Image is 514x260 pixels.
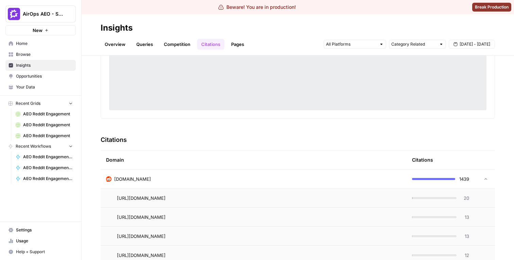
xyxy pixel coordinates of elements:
div: Citations [412,150,433,169]
span: New [33,27,42,34]
img: m2cl2pnoess66jx31edqk0jfpcfn [106,176,112,182]
input: All Platforms [326,41,376,48]
a: Opportunities [5,71,76,82]
span: Usage [16,238,73,244]
a: Competition [160,39,194,50]
a: Pages [227,39,248,50]
h3: Citations [101,135,127,145]
button: Recent Grids [5,98,76,109]
span: Home [16,40,73,47]
span: 12 [461,252,469,259]
span: 13 [461,214,469,221]
a: Home [5,38,76,49]
a: Browse [5,49,76,60]
input: Category Related [391,41,436,48]
button: Break Production [472,3,511,12]
span: Recent Workflows [16,143,51,149]
span: AirOps AEO - Single Brand (Gong) [23,11,64,17]
div: Insights [101,22,133,33]
a: Overview [101,39,130,50]
span: [URL][DOMAIN_NAME] [117,214,166,221]
button: Help + Support [5,246,76,257]
span: Your Data [16,84,73,90]
a: AEO Reddit Engagement [13,109,76,119]
span: 13 [461,233,469,240]
a: Settings [5,225,76,235]
a: AEO Reddit Engagement [13,119,76,130]
a: Your Data [5,82,76,93]
span: Help + Support [16,249,73,255]
button: Workspace: AirOps AEO - Single Brand (Gong) [5,5,76,22]
span: [URL][DOMAIN_NAME] [117,195,166,201]
span: Recent Grids [16,100,40,107]
span: Insights [16,62,73,68]
a: Insights [5,60,76,71]
button: [DATE] - [DATE] [449,40,495,49]
span: Break Production [475,4,509,10]
span: [DATE] - [DATE] [460,41,490,47]
div: Domain [106,150,401,169]
span: AEO Reddit Engagement [23,122,73,128]
div: Beware! You are in production! [218,4,296,11]
a: AEO Reddit Engagement [13,130,76,141]
span: Browse [16,51,73,58]
a: Citations [197,39,224,50]
span: [DOMAIN_NAME] [114,176,151,182]
a: AEO Reddit Engagement - Fork [13,151,76,162]
span: [URL][DOMAIN_NAME] [117,233,166,240]
button: Recent Workflows [5,141,76,151]
span: AEO Reddit Engagement [23,111,73,117]
span: AEO Reddit Engagement - Fork [23,165,73,171]
a: Queries [132,39,157,50]
a: Usage [5,235,76,246]
span: 1439 [459,176,469,182]
span: 20 [461,195,469,201]
span: Opportunities [16,73,73,79]
span: [URL][DOMAIN_NAME] [117,252,166,259]
span: Settings [16,227,73,233]
a: AEO Reddit Engagement - Fork [13,173,76,184]
img: AirOps AEO - Single Brand (Gong) Logo [8,8,20,20]
span: AEO Reddit Engagement [23,133,73,139]
a: AEO Reddit Engagement - Fork [13,162,76,173]
button: New [5,25,76,35]
span: AEO Reddit Engagement - Fork [23,154,73,160]
span: AEO Reddit Engagement - Fork [23,176,73,182]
